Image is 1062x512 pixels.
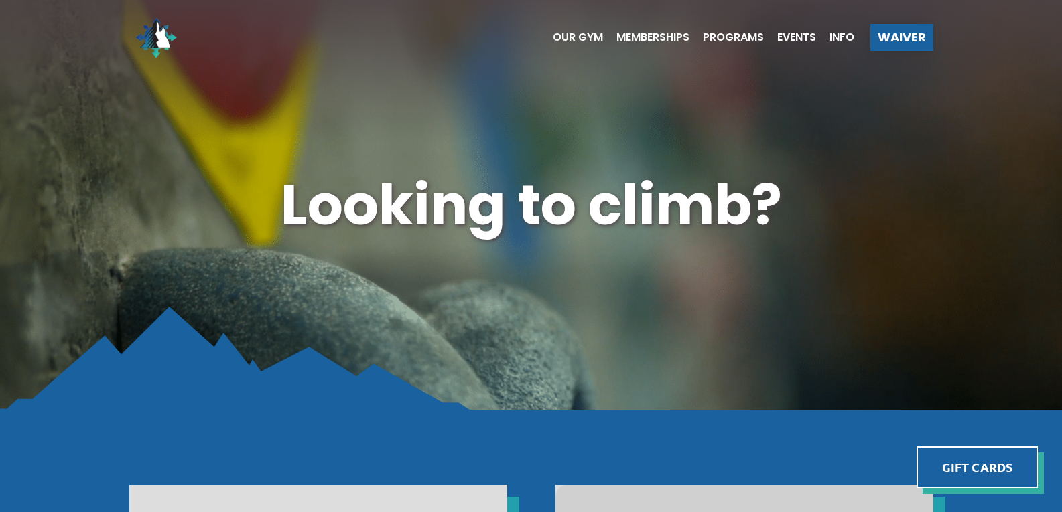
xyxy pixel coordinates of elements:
a: Memberships [603,32,689,43]
span: Programs [703,32,764,43]
img: North Wall Logo [129,11,183,64]
span: Memberships [616,32,689,43]
span: Our Gym [553,32,603,43]
a: Events [764,32,816,43]
a: Info [816,32,854,43]
a: Programs [689,32,764,43]
h1: Looking to climb? [129,166,933,244]
span: Events [777,32,816,43]
span: Waiver [878,31,926,44]
a: Waiver [870,24,933,51]
span: Info [829,32,854,43]
a: Our Gym [539,32,603,43]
